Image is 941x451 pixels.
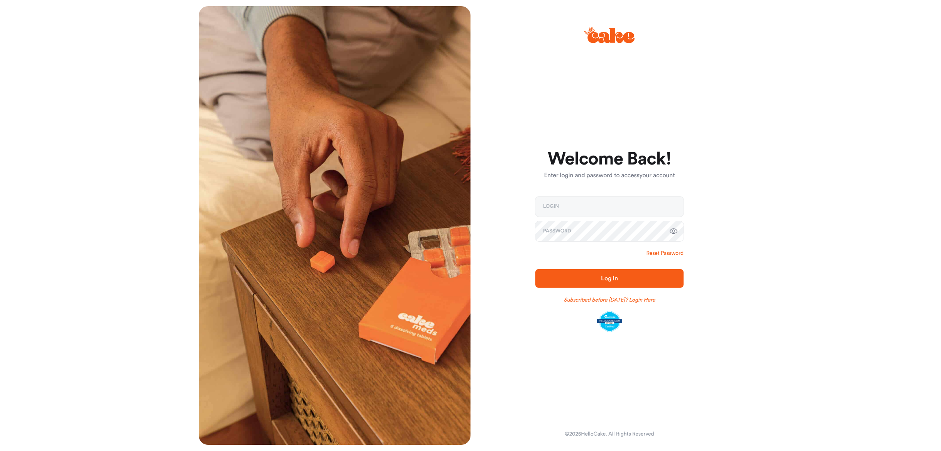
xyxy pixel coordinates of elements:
p: Enter login and password to access your account [535,171,684,180]
img: legit-script-certified.png [597,311,622,332]
a: Reset Password [647,249,684,257]
span: Log In [601,275,618,281]
button: Log In [535,269,684,288]
a: Subscribed before [DATE]? Login Here [564,296,655,304]
h1: Welcome Back! [535,150,684,168]
div: © 2025 HelloCake. All Rights Reserved [565,430,654,438]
